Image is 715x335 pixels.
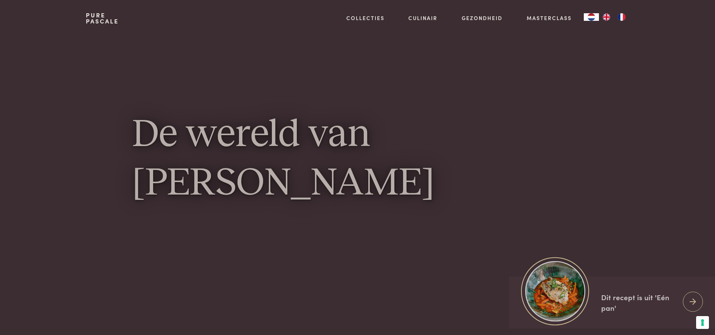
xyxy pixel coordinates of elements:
[696,316,709,329] button: Uw voorkeuren voor toestemming voor trackingtechnologieën
[346,14,385,22] a: Collecties
[601,291,677,313] div: Dit recept is uit 'Eén pan'
[599,13,614,21] a: EN
[462,14,503,22] a: Gezondheid
[584,13,599,21] a: NL
[509,276,715,328] a: https://admin.purepascale.com/wp-content/uploads/2025/08/home_recept_link.jpg Dit recept is uit '...
[86,12,119,24] a: PurePascale
[584,13,599,21] div: Language
[408,14,437,22] a: Culinair
[525,261,585,321] img: https://admin.purepascale.com/wp-content/uploads/2025/08/home_recept_link.jpg
[584,13,629,21] aside: Language selected: Nederlands
[599,13,629,21] ul: Language list
[527,14,572,22] a: Masterclass
[132,111,583,208] h1: De wereld van [PERSON_NAME]
[614,13,629,21] a: FR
